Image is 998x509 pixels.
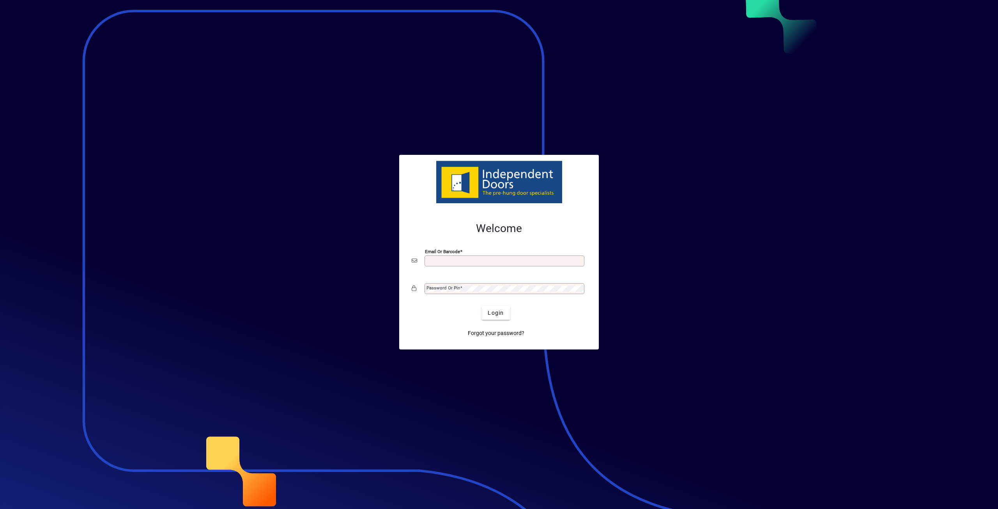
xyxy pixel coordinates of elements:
a: Forgot your password? [465,326,527,340]
mat-label: Email or Barcode [425,249,460,254]
h2: Welcome [412,222,586,235]
span: Login [488,309,504,317]
button: Login [481,306,510,320]
span: Forgot your password? [468,329,524,337]
mat-label: Password or Pin [426,285,460,291]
